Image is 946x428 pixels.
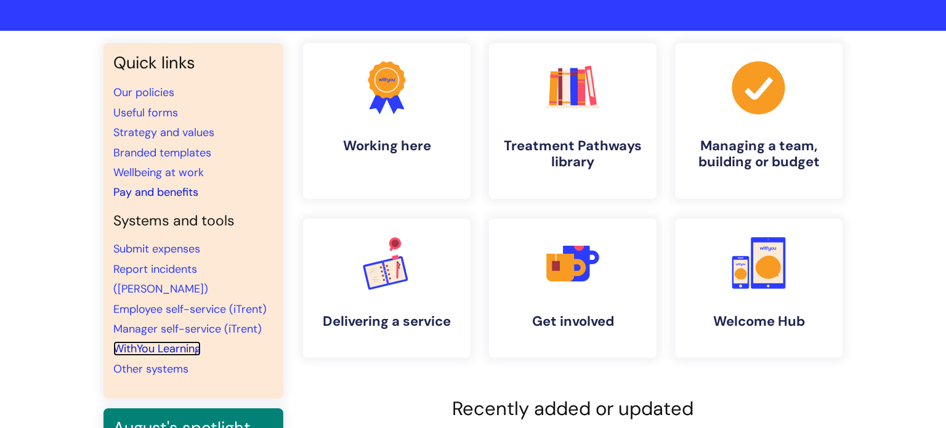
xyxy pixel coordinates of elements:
h4: Working here [313,138,461,154]
a: Branded templates [113,145,211,160]
a: Working here [303,43,471,199]
a: Welcome Hub [675,219,843,358]
h3: Quick links [113,53,273,73]
h4: Systems and tools [113,212,273,230]
a: Pay and benefits [113,185,198,200]
a: Strategy and values [113,125,214,140]
h2: Recently added or updated [303,397,843,420]
h4: Welcome Hub [685,313,833,329]
a: Our policies [113,85,174,100]
a: Treatment Pathways library [489,43,657,199]
a: Useful forms [113,105,178,120]
a: Managing a team, building or budget [675,43,843,199]
a: Get involved [489,219,657,358]
a: Other systems [113,361,188,376]
a: WithYou Learning [113,341,201,356]
a: Manager self-service (iTrent) [113,321,262,336]
h4: Treatment Pathways library [499,138,647,171]
h4: Get involved [499,313,647,329]
h4: Delivering a service [313,313,461,329]
a: Employee self-service (iTrent) [113,302,267,317]
a: Report incidents ([PERSON_NAME]) [113,262,208,296]
a: Wellbeing at work [113,165,204,180]
a: Delivering a service [303,219,471,358]
a: Submit expenses [113,241,200,256]
h4: Managing a team, building or budget [685,138,833,171]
